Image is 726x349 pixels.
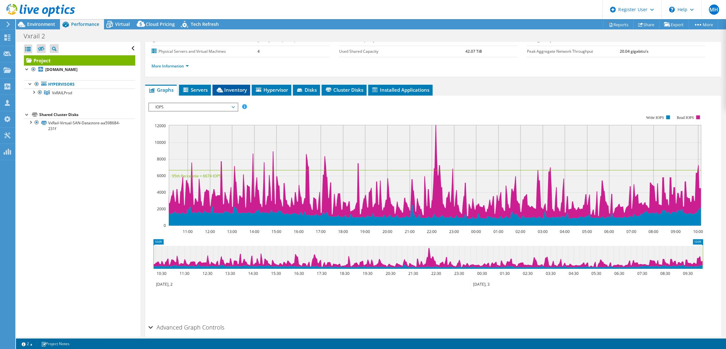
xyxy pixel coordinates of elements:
[614,271,624,276] text: 06:30
[172,173,221,179] text: 95th Percentile = 6674 IOPS
[648,229,658,234] text: 08:00
[637,271,647,276] text: 07:30
[385,271,395,276] text: 20:30
[24,80,135,89] a: Hypervisors
[202,271,212,276] text: 12:30
[568,271,578,276] text: 04:30
[179,271,189,276] text: 11:30
[408,271,418,276] text: 21:30
[339,271,349,276] text: 18:30
[603,19,633,29] a: Reports
[293,229,303,234] text: 16:00
[591,271,601,276] text: 05:30
[294,271,304,276] text: 16:30
[24,119,135,133] a: VxRail-Virtual-SAN-Datastore-aa598684-231f
[620,49,648,54] b: 20.04 gigabits/s
[315,229,325,234] text: 17:00
[633,19,659,29] a: Share
[225,271,235,276] text: 13:30
[257,49,260,54] b: 4
[157,173,166,178] text: 6000
[115,21,130,27] span: Virtual
[677,115,694,120] text: Read IOPS
[693,229,703,234] text: 10:00
[537,229,547,234] text: 03:00
[227,229,237,234] text: 13:00
[465,49,482,54] b: 42.07 TiB
[659,19,689,29] a: Export
[545,271,555,276] text: 03:30
[296,87,317,93] span: Disks
[155,123,166,128] text: 12000
[17,340,37,348] a: 2
[191,21,219,27] span: Tech Refresh
[205,229,215,234] text: 12:00
[339,48,465,55] label: Used Shared Capacity
[182,87,208,93] span: Servers
[709,4,719,15] span: MH
[271,229,281,234] text: 15:00
[52,90,72,96] span: VxRAILProd
[257,37,295,43] b: [DATE] 10:09 (-05:00)
[152,63,189,69] a: More Information
[24,89,135,97] a: VxRAILProd
[582,229,592,234] text: 05:00
[493,229,503,234] text: 01:00
[670,229,680,234] text: 09:00
[248,271,258,276] text: 14:30
[683,271,693,276] text: 09:30
[182,229,192,234] text: 11:00
[156,271,166,276] text: 10:30
[620,37,634,43] b: 3.02 TiB
[522,271,532,276] text: 02:30
[255,87,288,93] span: Hypervisor
[527,48,619,55] label: Peak Aggregate Network Throughput
[148,321,224,334] h2: Advanced Graph Controls
[152,48,258,55] label: Physical Servers and Virtual Machines
[559,229,569,234] text: 04:00
[271,271,281,276] text: 15:30
[449,229,459,234] text: 23:00
[152,103,234,111] span: IOPS
[454,271,464,276] text: 23:30
[325,87,363,93] span: Cluster Disks
[45,67,78,72] b: [DOMAIN_NAME]
[688,19,718,29] a: More
[157,206,166,212] text: 2000
[382,229,392,234] text: 20:00
[669,7,675,12] svg: \n
[431,271,441,276] text: 22:30
[24,66,135,74] a: [DOMAIN_NAME]
[157,190,166,195] text: 4000
[27,21,55,27] span: Environment
[465,37,485,43] b: 112.00 GiB
[316,271,326,276] text: 17:30
[157,156,166,162] text: 8000
[426,229,436,234] text: 22:00
[477,271,487,276] text: 00:30
[39,111,135,119] div: Shared Cluster Disks
[371,87,429,93] span: Installed Applications
[21,33,55,40] h1: Vxrail 2
[71,21,99,27] span: Performance
[646,115,664,120] text: Write IOPS
[660,271,670,276] text: 08:30
[471,229,481,234] text: 00:00
[146,21,175,27] span: Cloud Pricing
[362,271,372,276] text: 19:30
[338,229,348,234] text: 18:00
[404,229,414,234] text: 21:00
[24,55,135,66] a: Project
[37,340,74,348] a: Project Notes
[164,223,166,228] text: 0
[360,229,370,234] text: 19:00
[155,140,166,145] text: 10000
[148,87,174,93] span: Graphs
[515,229,525,234] text: 02:00
[249,229,259,234] text: 14:00
[500,271,509,276] text: 01:30
[216,87,247,93] span: Inventory
[604,229,614,234] text: 06:00
[626,229,636,234] text: 07:00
